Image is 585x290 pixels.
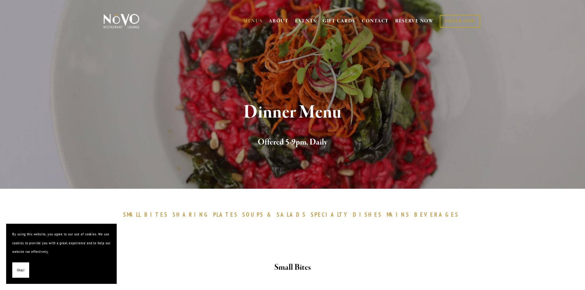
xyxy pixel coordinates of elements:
[323,15,355,27] a: GIFT CARDS
[277,211,306,218] span: SALADS
[102,14,141,29] img: Novo Restaurant &amp; Lounge
[173,211,210,218] span: SHARING
[311,211,385,218] a: SPECIALTYDISHES
[144,211,168,218] span: BITES
[173,211,241,218] a: SHARINGPLATES
[311,211,350,218] span: SPECIALTY
[123,211,142,218] span: SMALL
[6,224,117,284] section: Cookie banner
[440,15,480,28] a: ORDER NOW
[213,211,238,218] span: PLATES
[12,262,29,278] button: Okay!
[242,211,264,218] span: SOUPS
[17,266,25,275] span: Okay!
[269,18,289,24] a: ABOUT
[114,102,472,122] h1: Dinner Menu
[387,211,410,218] span: MAINS
[395,15,434,27] a: RESERVE NOW
[267,211,274,218] span: &
[295,18,316,24] a: EVENTS
[12,230,111,256] p: By using this website, you agree to our use of cookies. We use cookies to provide you with a grea...
[274,262,311,273] strong: Small Bites
[387,211,413,218] a: MAINS
[353,211,382,218] span: DISHES
[414,211,459,218] span: BEVERAGES
[243,18,263,24] a: MENUS
[362,15,389,27] a: CONTACT
[242,211,309,218] a: SOUPS&SALADS
[114,136,472,149] h2: Offered 5-9pm, Daily
[123,211,171,218] a: SMALLBITES
[414,211,462,218] a: BEVERAGES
